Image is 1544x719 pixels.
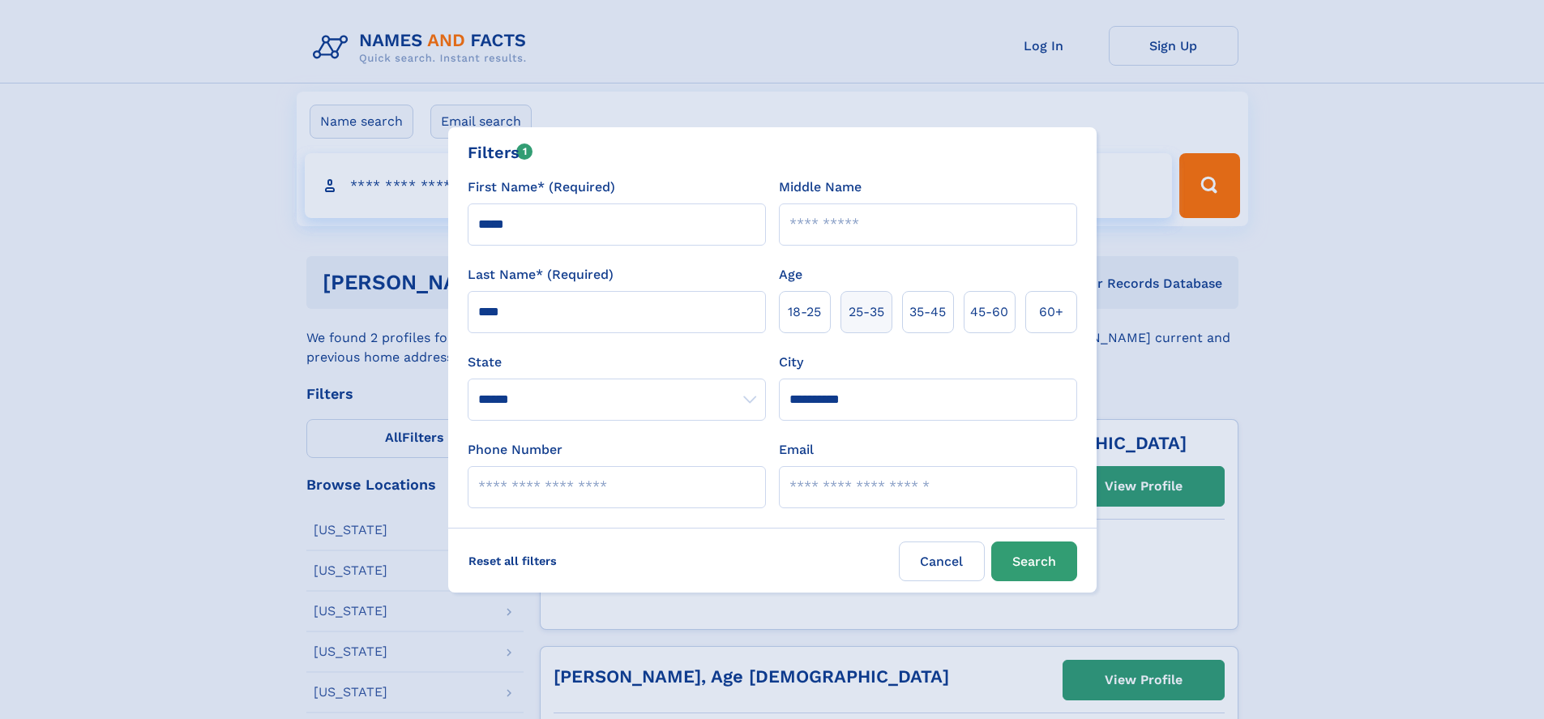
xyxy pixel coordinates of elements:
[849,302,884,322] span: 25‑35
[788,302,821,322] span: 18‑25
[1039,302,1063,322] span: 60+
[970,302,1008,322] span: 45‑60
[991,541,1077,581] button: Search
[468,178,615,197] label: First Name* (Required)
[468,440,562,460] label: Phone Number
[909,302,946,322] span: 35‑45
[779,265,802,285] label: Age
[468,265,614,285] label: Last Name* (Required)
[899,541,985,581] label: Cancel
[468,140,533,165] div: Filters
[779,178,862,197] label: Middle Name
[468,353,766,372] label: State
[779,440,814,460] label: Email
[779,353,803,372] label: City
[458,541,567,580] label: Reset all filters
